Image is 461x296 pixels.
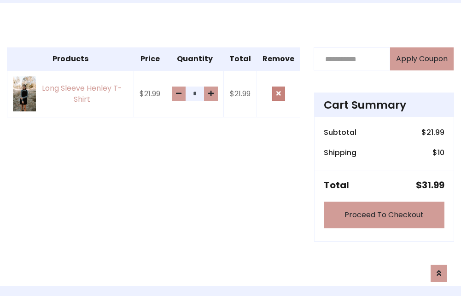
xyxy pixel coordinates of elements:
h5: $ [416,180,444,191]
h6: Subtotal [324,128,356,137]
td: $21.99 [224,70,257,117]
th: Remove [257,48,300,71]
h4: Cart Summary [324,99,444,111]
th: Products [7,48,134,71]
th: Quantity [166,48,224,71]
h6: $ [432,148,444,157]
a: Long Sleeve Henley T-Shirt [13,76,128,111]
span: 21.99 [426,127,444,138]
h5: Total [324,180,349,191]
th: Price [134,48,166,71]
td: $21.99 [134,70,166,117]
span: 31.99 [422,179,444,192]
a: Proceed To Checkout [324,202,444,228]
h6: Shipping [324,148,356,157]
button: Apply Coupon [390,47,454,70]
th: Total [224,48,257,71]
h6: $ [421,128,444,137]
span: 10 [438,147,444,158]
